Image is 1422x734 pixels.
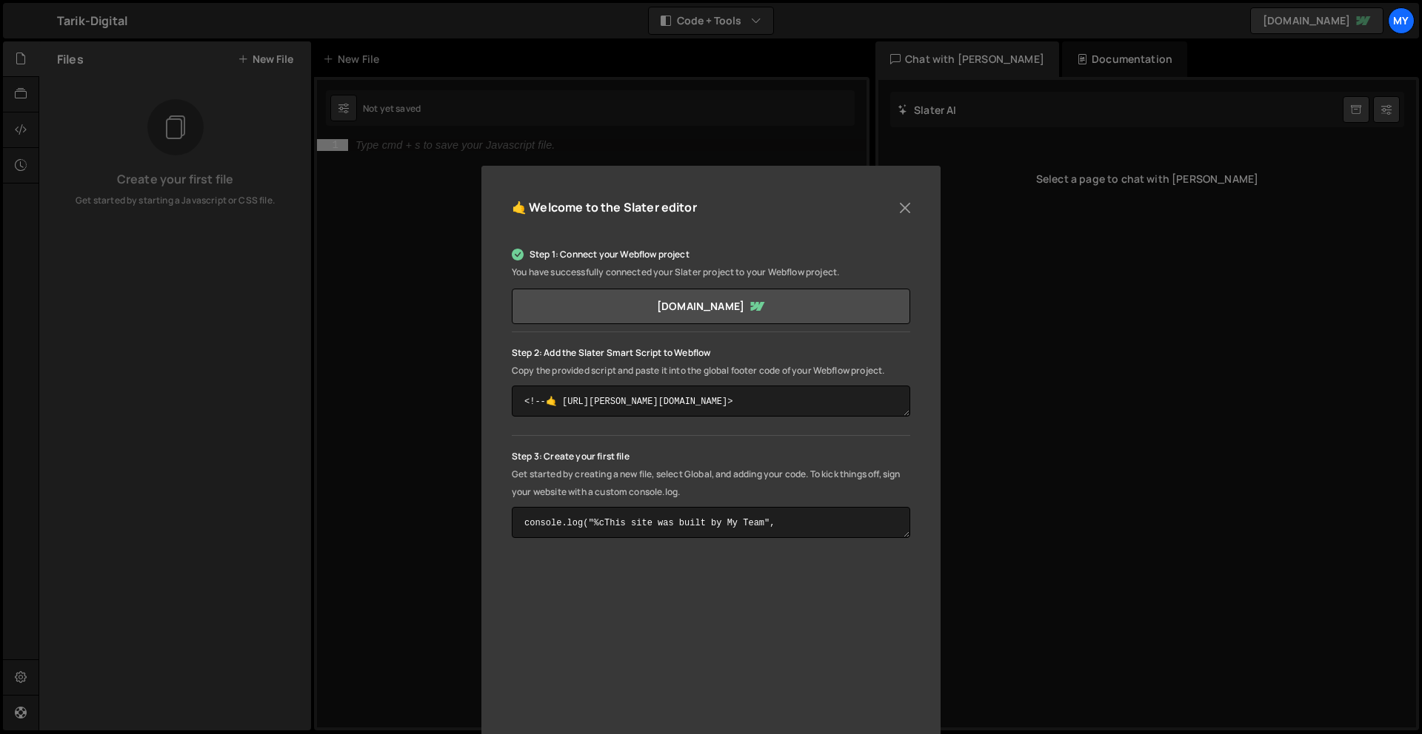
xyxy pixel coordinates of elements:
button: Copy [840,385,890,417]
button: Copy [860,507,910,538]
p: Step 1: Connect your Webflow project [512,246,910,263]
a: My [1388,7,1415,34]
p: Get started by creating a new file, select Global, and adding your code. To kick things off, sign... [512,465,910,501]
div: Button group with nested dropdown [860,507,910,538]
p: Step 3: Create your first file [512,448,910,465]
div: Button group with nested dropdown [840,385,910,417]
p: Step 2: Add the Slater Smart Script to Webflow [512,344,910,362]
textarea: <!--🤙 [URL][PERSON_NAME][DOMAIN_NAME]> <script>document.addEventListener("DOMContentLoaded", func... [512,385,910,417]
textarea: console.log("%cThis site was built by My Team", "background:blue;color:#fff;padding: 8px;"); [512,507,910,538]
p: You have successfully connected your Slater project to your Webflow project. [512,263,910,281]
p: Copy the provided script and paste it into the global footer code of your Webflow project. [512,362,910,380]
h5: 🤙 Welcome to the Slater editor [512,196,697,219]
a: [DOMAIN_NAME] [512,289,910,324]
button: Close [894,197,916,219]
